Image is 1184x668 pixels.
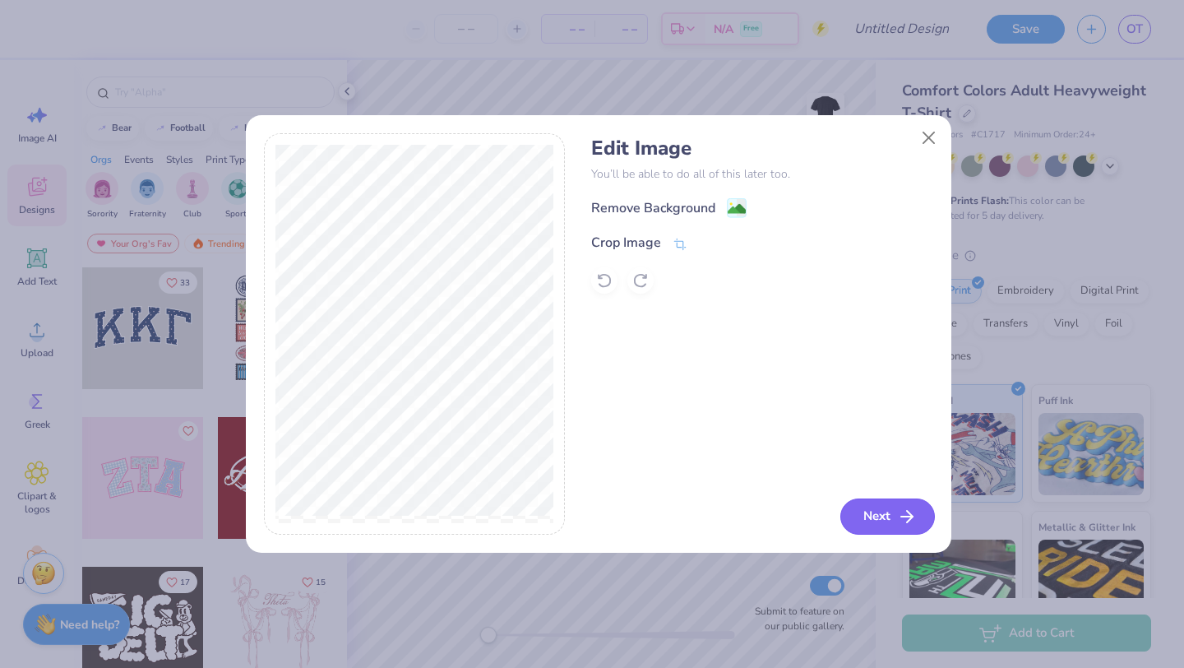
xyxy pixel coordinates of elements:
[591,165,932,183] p: You’ll be able to do all of this later too.
[591,137,932,160] h4: Edit Image
[840,499,935,535] button: Next
[591,198,715,218] div: Remove Background
[913,122,944,153] button: Close
[591,233,661,253] div: Crop Image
